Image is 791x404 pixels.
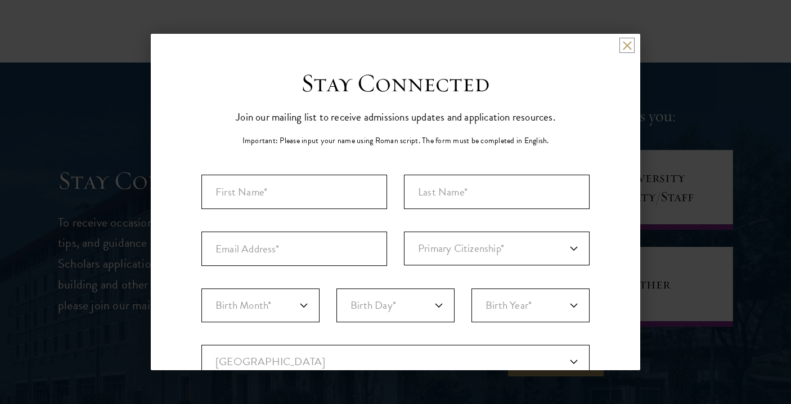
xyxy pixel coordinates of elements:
div: Last Name (Family Name)* [404,175,590,209]
select: Day [336,288,455,322]
div: Birthdate* [201,288,590,345]
p: Join our mailing list to receive admissions updates and application resources. [236,108,555,126]
input: First Name* [201,175,387,209]
select: Year [471,288,590,322]
h3: Stay Connected [301,68,490,99]
input: Email Address* [201,232,387,266]
p: Important: Please input your name using Roman script. The form must be completed in English. [242,135,549,146]
input: Last Name* [404,175,590,209]
div: Primary Citizenship* [404,232,590,266]
select: Month [201,288,320,322]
